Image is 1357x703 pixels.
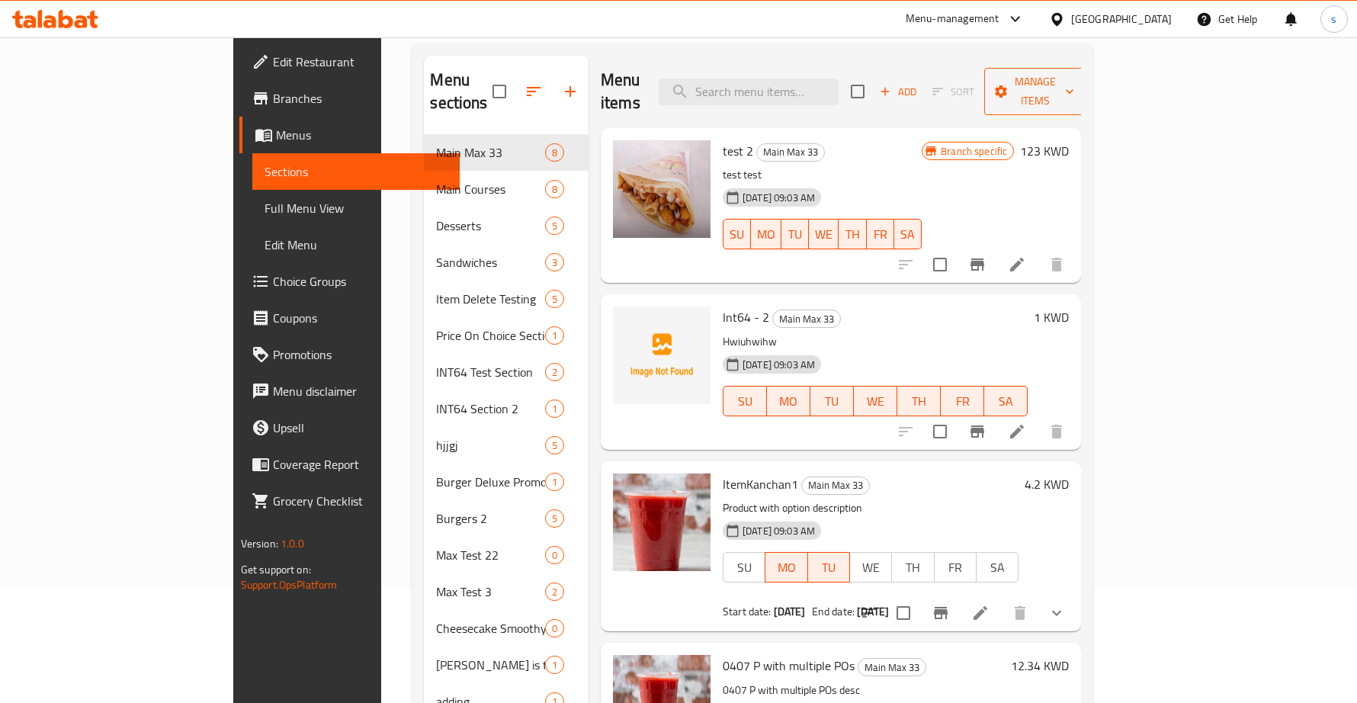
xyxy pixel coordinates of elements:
[757,143,824,161] span: Main Max 33
[757,223,775,246] span: MO
[1047,604,1066,622] svg: Show Choices
[239,117,460,153] a: Menus
[874,80,922,104] button: Add
[1038,595,1075,631] button: show more
[773,310,840,328] span: Main Max 33
[854,386,897,416] button: WE
[867,219,894,249] button: FR
[436,290,544,308] span: Item Delete Testing
[436,363,544,381] span: INT64 Test Section
[424,317,588,354] div: Price On Choice Section1
[723,654,855,677] span: 0407 P with multiple POs
[808,552,850,583] button: TU
[436,619,544,637] div: Cheesecake Smoothy Testcase
[816,390,848,412] span: TU
[241,560,311,579] span: Get support on:
[947,390,978,412] span: FR
[436,436,544,454] div: hjjgj
[730,557,759,579] span: SU
[436,143,544,162] div: Main Max 33
[424,537,588,573] div: Max Test 220
[545,326,564,345] div: items
[934,552,977,583] button: FR
[545,363,564,381] div: items
[736,358,821,372] span: [DATE] 09:03 AM
[546,658,563,673] span: 1
[424,134,588,171] div: Main Max 338
[723,165,922,185] p: test test
[971,604,990,622] a: Edit menu item
[546,255,563,270] span: 3
[545,217,564,235] div: items
[723,306,769,329] span: Int64 - 2
[659,79,839,105] input: search
[613,307,711,404] img: Int64 - 2
[814,557,844,579] span: TU
[265,199,448,217] span: Full Menu View
[990,390,1022,412] span: SA
[241,575,338,595] a: Support.OpsPlatform
[424,500,588,537] div: Burgers 25
[436,180,544,198] span: Main Courses
[941,557,970,579] span: FR
[436,546,544,564] div: Max Test 22
[983,557,1012,579] span: SA
[897,386,941,416] button: TH
[424,171,588,207] div: Main Courses8
[959,413,996,450] button: Branch-specific-item
[265,236,448,254] span: Edit Menu
[273,272,448,291] span: Choice Groups
[802,477,869,494] span: Main Max 33
[845,223,860,246] span: TH
[809,219,839,249] button: WE
[1038,246,1075,283] button: delete
[736,524,821,538] span: [DATE] 09:03 AM
[1025,473,1069,495] h6: 4.2 KWD
[924,416,956,448] span: Select to update
[860,390,891,412] span: WE
[436,326,544,345] span: Price On Choice Section
[273,419,448,437] span: Upsell
[723,332,1028,351] p: Hwiuhwihw
[436,473,544,491] span: Burger Deluxe Promo 2
[959,246,996,283] button: Branch-specific-item
[935,144,1013,159] span: Branch specific
[252,226,460,263] a: Edit Menu
[546,182,563,197] span: 8
[424,354,588,390] div: INT64 Test Section2
[849,552,892,583] button: WE
[546,292,563,307] span: 5
[239,409,460,446] a: Upsell
[239,483,460,519] a: Grocery Checklist
[751,219,781,249] button: MO
[545,290,564,308] div: items
[436,217,544,235] span: Desserts
[273,492,448,510] span: Grocery Checklist
[546,329,563,343] span: 1
[436,400,544,418] div: INT64 Section 2
[424,427,588,464] div: hjjgj5
[1331,11,1336,27] span: s
[810,386,854,416] button: TU
[239,446,460,483] a: Coverage Report
[842,75,874,108] span: Select section
[874,80,922,104] span: Add item
[736,191,821,205] span: [DATE] 09:03 AM
[546,438,563,453] span: 5
[545,180,564,198] div: items
[941,386,984,416] button: FR
[252,190,460,226] a: Full Menu View
[856,557,886,579] span: WE
[424,647,588,683] div: [PERSON_NAME] is the best Category1
[436,253,544,271] span: Sandwiches
[812,602,855,621] span: End date:
[545,656,564,674] div: items
[773,390,804,412] span: MO
[273,53,448,71] span: Edit Restaurant
[436,509,544,528] div: Burgers 2
[273,345,448,364] span: Promotions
